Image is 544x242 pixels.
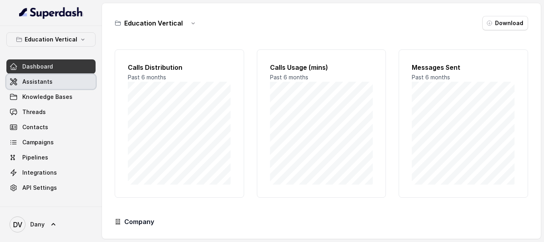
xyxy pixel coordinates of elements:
[270,74,308,81] span: Past 6 months
[6,150,96,165] a: Pipelines
[25,35,77,44] p: Education Vertical
[124,18,183,28] h3: Education Vertical
[412,74,450,81] span: Past 6 months
[22,123,48,131] span: Contacts
[128,63,231,72] h2: Calls Distribution
[6,59,96,74] a: Dashboard
[6,181,96,195] a: API Settings
[128,74,166,81] span: Past 6 months
[30,220,45,228] span: Dany
[6,213,96,236] a: Dany
[6,120,96,134] a: Contacts
[22,153,48,161] span: Pipelines
[412,63,515,72] h2: Messages Sent
[6,165,96,180] a: Integrations
[6,135,96,150] a: Campaigns
[6,90,96,104] a: Knowledge Bases
[22,184,57,192] span: API Settings
[22,169,57,177] span: Integrations
[482,16,528,30] button: Download
[6,105,96,119] a: Threads
[6,75,96,89] a: Assistants
[13,220,22,229] text: DV
[22,63,53,71] span: Dashboard
[22,93,72,101] span: Knowledge Bases
[6,32,96,47] button: Education Vertical
[270,63,373,72] h2: Calls Usage (mins)
[124,217,154,226] h3: Company
[22,138,54,146] span: Campaigns
[22,108,46,116] span: Threads
[22,78,53,86] span: Assistants
[19,6,83,19] img: light.svg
